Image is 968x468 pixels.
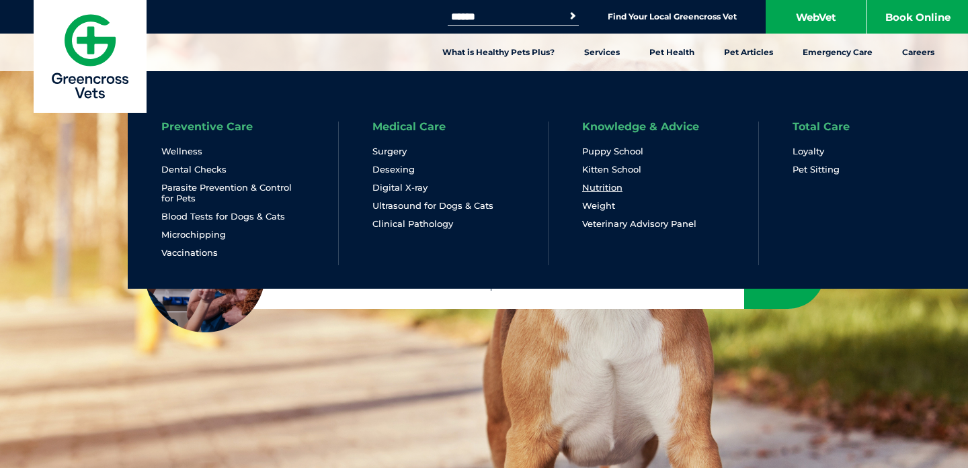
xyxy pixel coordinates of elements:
[582,164,641,175] a: Kitten School
[582,200,615,212] a: Weight
[161,182,305,204] a: Parasite Prevention & Control for Pets
[709,34,788,71] a: Pet Articles
[372,182,428,193] a: Digital X-ray
[161,146,202,157] a: Wellness
[566,9,579,23] button: Search
[788,34,887,71] a: Emergency Care
[372,146,407,157] a: Surgery
[582,182,622,193] a: Nutrition
[608,11,737,22] a: Find Your Local Greencross Vet
[372,122,446,132] a: Medical Care
[161,122,253,132] a: Preventive Care
[793,146,824,157] a: Loyalty
[582,218,696,230] a: Veterinary Advisory Panel
[793,122,850,132] a: Total Care
[635,34,709,71] a: Pet Health
[582,122,699,132] a: Knowledge & Advice
[161,229,226,240] a: Microchipping
[161,247,218,259] a: Vaccinations
[372,218,453,230] a: Clinical Pathology
[161,211,285,222] a: Blood Tests for Dogs & Cats
[887,34,949,71] a: Careers
[793,164,840,175] a: Pet Sitting
[372,200,493,212] a: Ultrasound for Dogs & Cats
[161,164,227,175] a: Dental Checks
[569,34,635,71] a: Services
[428,34,569,71] a: What is Healthy Pets Plus?
[582,146,643,157] a: Puppy School
[372,164,415,175] a: Desexing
